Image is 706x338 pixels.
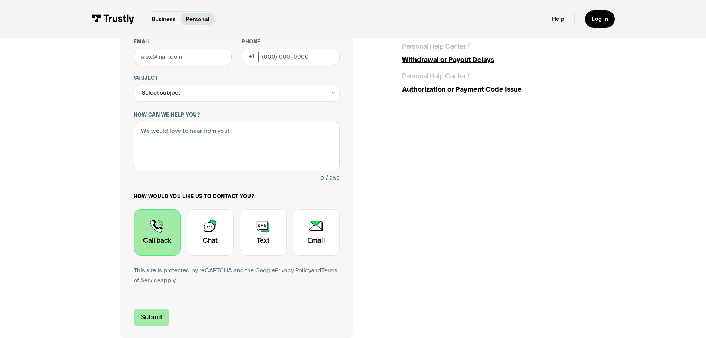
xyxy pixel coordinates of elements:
[402,42,586,65] a: Personal Help Center /Withdrawal or Payout Delays
[146,13,180,25] a: Business
[402,42,470,52] div: Personal Help Center /
[242,39,340,45] label: Phone
[275,267,311,273] a: Privacy Policy
[134,266,340,286] div: This site is protected by reCAPTCHA and the Google and apply.
[134,2,340,326] form: Contact Trustly Support
[402,71,586,95] a: Personal Help Center /Authorization or Payment Code Issue
[91,14,135,24] img: Trustly Logo
[402,85,586,95] div: Authorization or Payment Code Issue
[186,15,209,24] p: Personal
[320,173,324,183] div: 0
[152,15,176,24] p: Business
[134,112,340,118] label: How can we help you?
[585,10,615,28] a: Log in
[402,55,586,65] div: Withdrawal or Payout Delays
[326,173,340,183] div: / 250
[134,85,340,102] div: Select subject
[134,49,232,65] input: alex@mail.com
[402,71,470,81] div: Personal Help Center /
[552,15,564,23] a: Help
[242,49,340,65] input: (555) 555-5555
[134,193,340,200] label: How would you like us to contact you?
[591,15,608,23] div: Log in
[134,39,232,45] label: Email
[180,13,214,25] a: Personal
[134,75,340,82] label: Subject
[134,267,337,283] a: Terms of Service
[134,309,169,326] input: Submit
[142,88,180,98] div: Select subject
